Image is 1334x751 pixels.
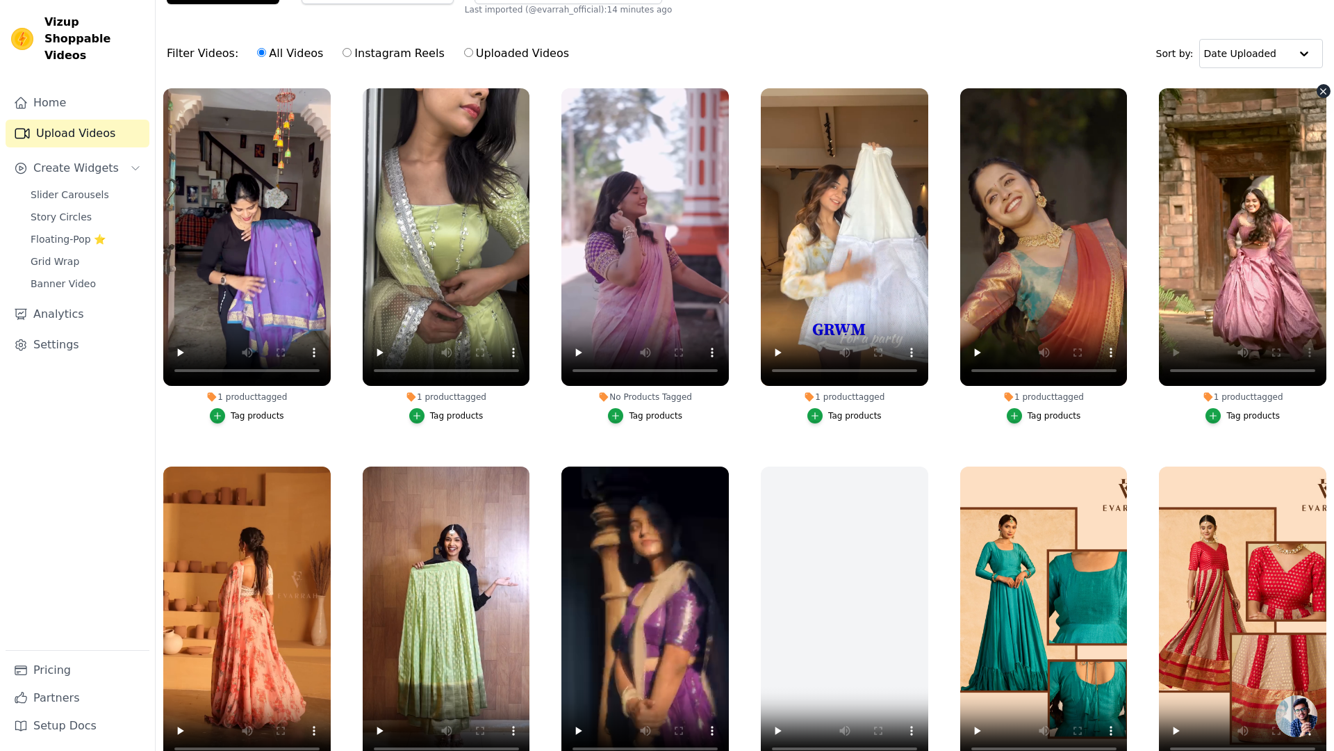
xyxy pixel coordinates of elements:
button: Tag products [807,408,882,423]
div: 1 product tagged [363,391,530,403]
a: Setup Docs [6,712,149,740]
span: Story Circles [31,210,92,224]
button: Create Widgets [6,154,149,182]
div: No Products Tagged [561,391,729,403]
div: Tag products [1226,410,1280,421]
input: Uploaded Videos [464,48,473,57]
a: Analytics [6,300,149,328]
img: Vizup [11,28,33,50]
button: Video Delete [1317,84,1331,98]
a: Story Circles [22,207,149,227]
label: All Videos [256,45,324,63]
span: Slider Carousels [31,188,109,202]
div: Tag products [1028,410,1081,421]
a: Slider Carousels [22,185,149,204]
button: Tag products [1007,408,1081,423]
span: Vizup Shoppable Videos [44,14,144,64]
input: All Videos [257,48,266,57]
input: Instagram Reels [343,48,352,57]
div: Open chat [1276,695,1317,737]
span: Grid Wrap [31,255,79,268]
label: Uploaded Videos [463,45,570,63]
div: Filter Videos: [167,38,577,70]
button: Tag products [409,408,484,423]
div: Sort by: [1156,39,1324,68]
div: 1 product tagged [960,391,1128,403]
a: Banner Video [22,274,149,293]
a: Upload Videos [6,120,149,147]
label: Instagram Reels [342,45,445,63]
span: Create Widgets [33,160,119,177]
span: Last imported (@ evarrah_official ): 14 minutes ago [465,4,672,15]
div: Tag products [828,410,882,421]
a: Pricing [6,656,149,684]
a: Floating-Pop ⭐ [22,229,149,249]
button: Tag products [1205,408,1280,423]
div: Tag products [430,410,484,421]
a: Settings [6,331,149,359]
div: 1 product tagged [163,391,331,403]
div: 1 product tagged [761,391,928,403]
div: Tag products [629,410,682,421]
button: Tag products [210,408,284,423]
span: Floating-Pop ⭐ [31,232,106,246]
div: 1 product tagged [1159,391,1326,403]
a: Home [6,89,149,117]
a: Partners [6,684,149,712]
button: Tag products [608,408,682,423]
span: Banner Video [31,277,96,291]
a: Grid Wrap [22,252,149,271]
div: Tag products [231,410,284,421]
